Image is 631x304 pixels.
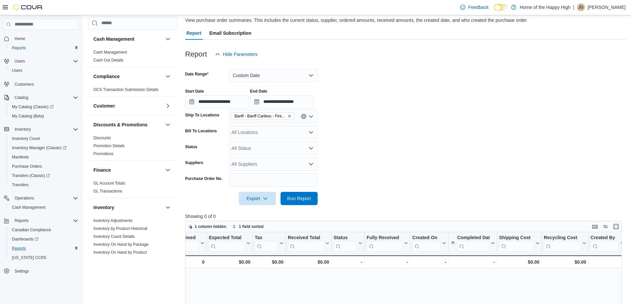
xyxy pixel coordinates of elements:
button: Reports [7,244,81,253]
span: Cash Management [9,203,78,211]
span: My Catalog (Classic) [12,104,54,109]
button: Status [334,235,362,252]
a: Manifests [9,153,31,161]
a: Inventory Count [9,135,43,143]
button: Reports [1,216,81,225]
span: Reports [9,244,78,252]
button: Home [1,34,81,43]
span: Users [9,66,78,74]
button: Operations [1,194,81,203]
a: Promotion Details [93,144,125,148]
label: Date Range [185,71,209,77]
div: Completed Date [457,235,490,241]
span: Transfers [12,182,28,188]
span: Users [12,68,22,73]
button: Discounts & Promotions [164,121,172,129]
button: Expected Total [209,235,250,252]
a: Transfers (Classic) [7,171,81,180]
div: Completed Date [457,235,490,252]
span: Run Report [287,195,311,202]
button: Fully Received [367,235,408,252]
span: Customers [15,82,34,87]
span: My Catalog (Beta) [12,113,44,119]
button: Finance [93,167,163,173]
span: Report [186,26,201,40]
span: Purchase Orders [12,164,42,169]
div: Fully Received [367,235,403,241]
div: Discounts & Promotions [88,134,177,160]
a: GL Transactions [93,189,122,194]
a: Dashboards [7,235,81,244]
button: Users [12,57,27,65]
a: Canadian Compliance [9,226,54,234]
input: Dark Mode [494,4,508,11]
span: Manifests [12,154,29,160]
button: Customers [1,79,81,89]
div: Expected Total [209,235,245,241]
nav: Complex example [4,31,78,293]
span: Washington CCRS [9,254,78,262]
span: Reports [9,44,78,52]
a: Customers [12,80,36,88]
button: Compliance [93,73,163,80]
button: Hide Parameters [212,48,260,61]
span: Banff - Banff Caribou - Fire & Flower [232,112,294,120]
h3: Discounts & Promotions [93,121,147,128]
span: Inventory Adjustments [93,218,132,223]
button: 1 column hidden [185,223,229,231]
button: Inventory [93,204,163,211]
span: Purchase Orders [9,162,78,170]
label: Status [185,144,197,150]
span: Inventory Count [12,136,40,141]
a: Cash Out Details [93,58,124,63]
span: Promotion Details [93,143,125,149]
div: Fully Received [367,235,403,252]
h3: Customer [93,103,115,109]
button: Operations [12,194,37,202]
div: Status [334,235,357,252]
a: Cash Management [93,50,127,55]
button: Clear input [301,114,306,119]
h3: Cash Management [93,36,134,42]
span: Email Subscription [209,26,251,40]
button: Created By [591,235,624,252]
span: Reports [15,218,28,223]
button: Run Report [281,192,318,205]
div: Joseph Guttridge [577,3,585,11]
span: Inventory [15,127,31,132]
p: Home of the Happy High [520,3,570,11]
button: Canadian Compliance [7,225,81,235]
span: 1 column hidden [195,224,226,229]
span: Feedback [468,4,488,11]
div: Created By [591,235,619,252]
span: Transfers [9,181,78,189]
span: My Catalog (Classic) [9,103,78,111]
button: Reports [12,217,31,225]
span: Inventory Count Details [93,234,135,239]
input: Press the down key to open a popover containing a calendar. [185,95,249,109]
button: Received Total [288,235,329,252]
label: Bill To Locations [185,128,217,134]
span: Banff - Banff Caribou - Fire & Flower [235,113,286,119]
h3: Finance [93,167,111,173]
a: Inventory Adjustments [93,218,132,223]
span: Inventory [12,125,78,133]
button: Purchase Orders [7,162,81,171]
span: OCS Transaction Submission Details [93,87,159,92]
div: Created By [591,235,619,241]
a: Inventory On Hand by Package [93,242,149,247]
span: Promotions [93,151,114,156]
h3: Report [185,50,207,58]
button: Cash Management [164,35,172,43]
p: [PERSON_NAME] [588,3,626,11]
div: View purchase order summaries. This includes the current status, supplier, ordered amounts, recei... [185,17,528,24]
button: Catalog [12,94,31,102]
button: My Catalog (Beta) [7,111,81,121]
span: Settings [15,269,29,274]
span: Users [15,59,25,64]
span: Home [15,36,25,41]
span: Inventory Count [9,135,78,143]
